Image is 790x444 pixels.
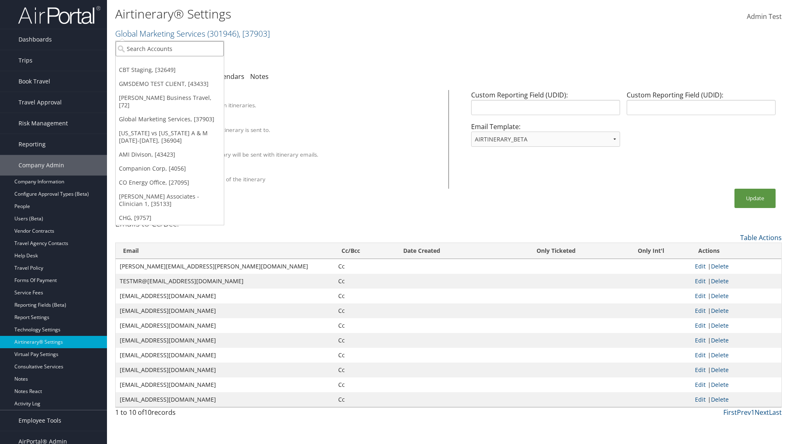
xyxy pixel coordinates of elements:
[711,277,729,285] a: Delete
[116,377,334,392] td: [EMAIL_ADDRESS][DOMAIN_NAME]
[144,408,151,417] span: 10
[711,366,729,374] a: Delete
[611,243,690,259] th: Only Int'l: activate to sort column ascending
[468,122,623,153] div: Email Template:
[19,155,64,176] span: Company Admin
[334,289,396,303] td: Cc
[334,259,396,274] td: Cc
[116,243,334,259] th: Email: activate to sort column ascending
[19,410,61,431] span: Employee Tools
[734,189,776,208] button: Update
[334,243,396,259] th: Cc/Bcc: activate to sort column ascending
[695,366,706,374] a: Edit
[691,259,781,274] td: |
[711,292,729,300] a: Delete
[334,377,396,392] td: Cc
[334,348,396,363] td: Cc
[116,303,334,318] td: [EMAIL_ADDRESS][DOMAIN_NAME]
[153,118,438,126] div: Override Email
[19,50,33,71] span: Trips
[711,336,729,344] a: Delete
[153,168,438,175] div: Show Survey
[501,243,611,259] th: Only Ticketed: activate to sort column ascending
[691,318,781,333] td: |
[334,333,396,348] td: Cc
[116,148,224,162] a: AMI Divison, [43423]
[691,377,781,392] td: |
[19,71,50,92] span: Book Travel
[115,28,270,39] a: Global Marketing Services
[115,407,277,421] div: 1 to 10 of records
[711,321,729,329] a: Delete
[116,41,224,56] input: Search Accounts
[711,395,729,403] a: Delete
[691,289,781,303] td: |
[691,274,781,289] td: |
[250,72,269,81] a: Notes
[116,126,224,148] a: [US_STATE] vs [US_STATE] A & M [DATE]-[DATE], [36904]
[116,176,224,190] a: CO Energy Office, [27095]
[213,72,244,81] a: Calendars
[740,233,782,242] a: Table Actions
[334,392,396,407] td: Cc
[116,363,334,377] td: [EMAIL_ADDRESS][DOMAIN_NAME]
[153,150,318,159] label: A PDF version of the itinerary will be sent with itinerary emails.
[623,90,779,122] div: Custom Reporting Field (UDID):
[711,351,729,359] a: Delete
[769,408,782,417] a: Last
[691,243,781,259] th: Actions
[19,29,52,50] span: Dashboards
[116,162,224,176] a: Companion Corp, [4056]
[334,303,396,318] td: Cc
[695,321,706,329] a: Edit
[116,318,334,333] td: [EMAIL_ADDRESS][DOMAIN_NAME]
[334,363,396,377] td: Cc
[695,336,706,344] a: Edit
[116,348,334,363] td: [EMAIL_ADDRESS][DOMAIN_NAME]
[116,112,224,126] a: Global Marketing Services, [37903]
[116,211,224,225] a: CHG, [9757]
[691,363,781,377] td: |
[695,262,706,270] a: Edit
[691,348,781,363] td: |
[695,395,706,403] a: Edit
[116,392,334,407] td: [EMAIL_ADDRESS][DOMAIN_NAME]
[737,408,751,417] a: Prev
[695,307,706,314] a: Edit
[468,90,623,122] div: Custom Reporting Field (UDID):
[334,318,396,333] td: Cc
[153,143,438,150] div: Attach PDF
[711,307,729,314] a: Delete
[115,5,560,23] h1: Airtinerary® Settings
[116,333,334,348] td: [EMAIL_ADDRESS][DOMAIN_NAME]
[116,259,334,274] td: [PERSON_NAME][EMAIL_ADDRESS][PERSON_NAME][DOMAIN_NAME]
[18,5,100,25] img: airportal-logo.png
[116,289,334,303] td: [EMAIL_ADDRESS][DOMAIN_NAME]
[695,277,706,285] a: Edit
[691,333,781,348] td: |
[207,28,239,39] span: ( 301946 )
[691,392,781,407] td: |
[19,92,62,113] span: Travel Approval
[116,63,224,77] a: CBT Staging, [32649]
[747,12,782,21] span: Admin Test
[239,28,270,39] span: , [ 37903 ]
[116,190,224,211] a: [PERSON_NAME] Associates - Clinician 1, [35133]
[19,134,46,155] span: Reporting
[695,292,706,300] a: Edit
[691,303,781,318] td: |
[396,243,501,259] th: Date Created: activate to sort column ascending
[153,94,438,101] div: Client Name
[116,91,224,112] a: [PERSON_NAME] Business Travel, [72]
[116,77,224,91] a: GMSDEMO TEST CLIENT, [43433]
[116,274,334,289] td: TESTMR@[EMAIL_ADDRESS][DOMAIN_NAME]
[711,262,729,270] a: Delete
[695,381,706,388] a: Edit
[751,408,755,417] a: 1
[723,408,737,417] a: First
[755,408,769,417] a: Next
[19,113,68,134] span: Risk Management
[711,381,729,388] a: Delete
[695,351,706,359] a: Edit
[747,4,782,30] a: Admin Test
